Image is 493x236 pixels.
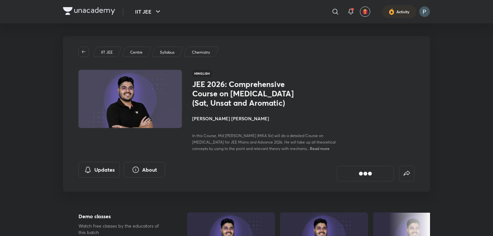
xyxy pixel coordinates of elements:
[63,7,115,15] img: Company Logo
[192,133,336,151] span: In this Course, Md [PERSON_NAME] (MKA Sir) will do a detailed Course on [MEDICAL_DATA] for JEE Ma...
[100,49,114,55] a: IIT JEE
[362,9,368,15] img: avatar
[101,49,113,55] p: IIT JEE
[191,49,211,55] a: Chemistry
[78,69,183,129] img: Thumbnail
[389,8,394,16] img: activity
[192,115,337,122] h4: [PERSON_NAME] [PERSON_NAME]
[159,49,176,55] a: Syllabus
[360,6,370,17] button: avatar
[192,49,210,55] p: Chemistry
[79,223,166,236] p: Watch free classes by the educators of this batch
[130,49,142,55] p: Centre
[160,49,174,55] p: Syllabus
[131,5,166,18] button: IIT JEE
[79,212,166,220] h5: Demo classes
[63,7,115,16] a: Company Logo
[192,70,212,77] span: Hinglish
[124,162,165,177] button: About
[337,166,394,181] button: [object Object]
[419,6,430,17] img: Payal Kumari
[79,162,120,177] button: Updates
[399,166,414,181] button: false
[129,49,144,55] a: Centre
[192,80,298,107] h1: JEE 2026: Comprehensive Course on [MEDICAL_DATA] (Sat, Unsat and Aromatic)
[310,146,330,151] span: Read more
